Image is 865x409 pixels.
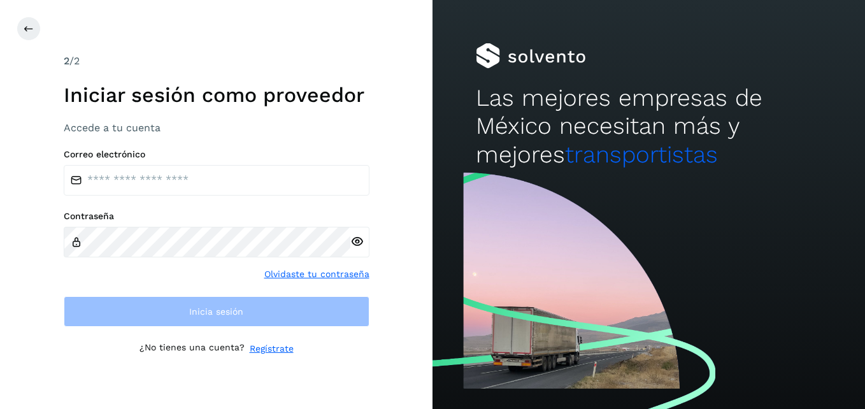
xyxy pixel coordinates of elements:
button: Inicia sesión [64,296,369,327]
label: Contraseña [64,211,369,222]
p: ¿No tienes una cuenta? [139,342,245,355]
label: Correo electrónico [64,149,369,160]
span: 2 [64,55,69,67]
a: Regístrate [250,342,294,355]
h2: Las mejores empresas de México necesitan más y mejores [476,84,822,169]
div: /2 [64,54,369,69]
h3: Accede a tu cuenta [64,122,369,134]
span: transportistas [565,141,718,168]
span: Inicia sesión [189,307,243,316]
h1: Iniciar sesión como proveedor [64,83,369,107]
a: Olvidaste tu contraseña [264,268,369,281]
